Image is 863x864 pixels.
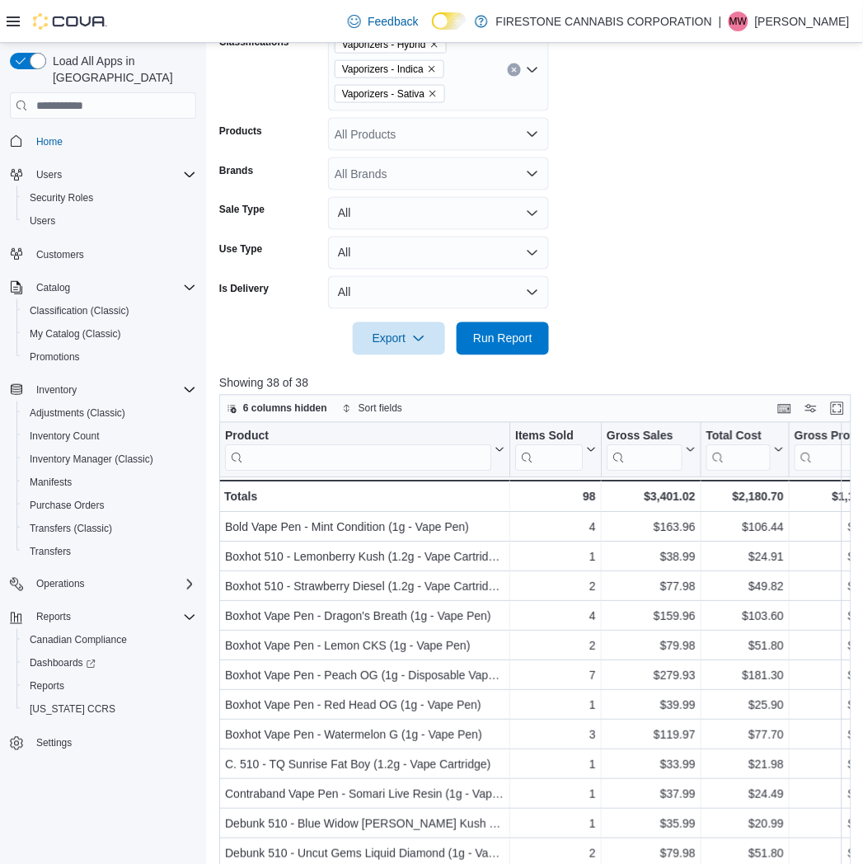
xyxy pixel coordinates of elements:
span: Security Roles [23,188,196,208]
div: Total Cost [706,430,771,472]
div: $3,401.02 [607,487,696,507]
button: Sort fields [335,399,409,419]
div: $163.96 [607,519,696,538]
div: $79.98 [607,637,696,657]
div: Items Sold [515,430,583,472]
div: 7 [515,667,596,687]
div: $37.99 [607,786,696,805]
button: Open list of options [526,167,539,181]
div: 2 [515,578,596,598]
span: Vaporizers - Hybrid [335,35,447,54]
button: Open list of options [526,128,539,141]
span: Canadian Compliance [30,634,127,647]
span: MW [729,12,747,31]
span: Settings [36,737,72,750]
button: [US_STATE] CCRS [16,698,203,721]
div: Mike Wilson [729,12,748,31]
div: $21.98 [706,756,784,776]
span: Adjustments (Classic) [23,403,196,423]
span: Promotions [23,347,196,367]
span: Vaporizers - Sativa [342,86,424,102]
div: $33.99 [607,756,696,776]
button: Reports [30,608,77,627]
a: Manifests [23,472,78,492]
button: All [328,276,549,309]
span: Washington CCRS [23,700,196,720]
button: Catalog [3,276,203,299]
a: Canadian Compliance [23,631,134,650]
span: Load All Apps in [GEOGRAPHIC_DATA] [46,53,196,86]
div: $119.97 [607,726,696,746]
button: Users [30,165,68,185]
a: Security Roles [23,188,100,208]
a: Adjustments (Classic) [23,403,132,423]
button: Display options [801,399,821,419]
button: Users [16,209,203,232]
span: Sort fields [359,402,402,416]
p: FIRESTONE CANNABIS CORPORATION [496,12,712,31]
button: Catalog [30,278,77,298]
span: Transfers [30,545,71,558]
div: $49.82 [706,578,784,598]
div: Bold Vape Pen - Mint Condition (1g - Vape Pen) [225,519,504,538]
div: $103.60 [706,608,784,627]
button: Inventory Count [16,425,203,448]
a: My Catalog (Classic) [23,324,128,344]
span: Customers [36,248,84,261]
span: Home [30,130,196,151]
div: $279.93 [607,667,696,687]
button: Keyboard shortcuts [775,399,795,419]
a: Feedback [341,5,424,38]
div: $20.99 [706,815,784,835]
span: Transfers [23,542,196,561]
a: Transfers (Classic) [23,519,119,538]
div: C. 510 - TQ Sunrise Fat Boy (1.2g - Vape Cartridge) [225,756,504,776]
button: Items Sold [515,430,596,472]
button: Reports [3,606,203,629]
span: Settings [30,733,196,754]
span: Catalog [36,281,70,294]
span: Dashboards [30,657,96,670]
span: Promotions [30,350,80,364]
span: Adjustments (Classic) [30,406,125,420]
div: 1 [515,786,596,805]
span: Inventory [36,383,77,397]
button: Classification (Classic) [16,299,203,322]
span: Purchase Orders [23,495,196,515]
div: Boxhot 510 - Lemonberry Kush (1.2g - Vape Cartridge) [225,548,504,568]
span: Vaporizers - Indica [335,60,444,78]
div: $106.44 [706,519,784,538]
div: Product [225,430,491,472]
div: Boxhot Vape Pen - Lemon CKS (1g - Vape Pen) [225,637,504,657]
span: Manifests [23,472,196,492]
span: Reports [30,608,196,627]
a: Classification (Classic) [23,301,136,321]
button: Inventory [30,380,83,400]
label: Products [219,124,262,138]
button: Enter fullscreen [828,399,847,419]
span: Export [363,322,435,355]
div: $35.99 [607,815,696,835]
button: Home [3,129,203,153]
div: Product [225,430,491,445]
span: My Catalog (Classic) [30,327,121,340]
button: Inventory [3,378,203,401]
div: $51.80 [706,637,784,657]
span: Inventory Manager (Classic) [30,453,153,466]
span: Feedback [368,13,418,30]
div: Boxhot 510 - Strawberry Diesel (1.2g - Vape Cartridge) [225,578,504,598]
input: Dark Mode [432,12,467,30]
div: Contraband Vape Pen - Somari Live Resin (1g - Vape Pen) [225,786,504,805]
span: Run Report [473,331,532,347]
a: Customers [30,245,91,265]
span: Inventory [30,380,196,400]
div: 1 [515,815,596,835]
button: Remove Vaporizers - Indica from selection in this group [427,64,437,74]
button: Operations [30,575,91,594]
button: Promotions [16,345,203,369]
div: Gross Sales [607,430,682,445]
span: Reports [23,677,196,697]
div: 4 [515,519,596,538]
span: Security Roles [30,191,93,204]
p: Showing 38 of 38 [219,375,858,392]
